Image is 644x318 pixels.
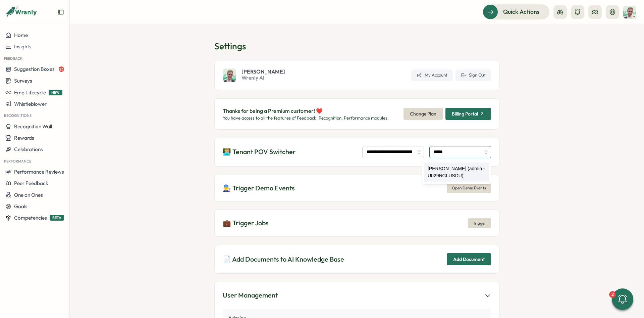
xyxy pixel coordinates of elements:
[14,89,46,96] span: Emp Lifecycle
[14,78,32,84] span: Surveys
[455,70,491,81] button: Sign Out
[223,290,491,301] button: User Management
[223,69,236,82] img: Matt Brooks
[50,215,64,221] span: BETA
[452,183,486,193] span: Open Demo Events
[14,66,55,72] span: Suggestion Boxes
[14,32,28,38] span: Home
[503,7,540,16] span: Quick Actions
[452,111,478,116] span: Billing Portal
[241,74,285,82] span: Wrenly AI
[447,183,491,193] button: Open Demo Events
[214,40,499,52] h1: Settings
[14,43,32,50] span: Insights
[14,192,43,198] span: One on Ones
[14,146,43,152] span: Celebrations
[623,6,636,18] img: Matt Brooks
[49,90,62,95] span: NEW
[14,169,64,175] span: Performance Reviews
[483,4,549,19] button: Quick Actions
[14,203,28,210] span: Goals
[424,163,489,182] div: [PERSON_NAME] (admin - U029NGLUSDU)
[223,147,296,157] p: 👨🏼‍💻 Tenant POV Switcher
[223,107,389,115] p: Thanks for being a Premium customer! ❤️
[447,253,491,265] button: Add Document
[410,108,436,120] span: Change Plan
[14,123,52,130] span: Recognition Wall
[57,9,64,15] button: Expand sidebar
[14,101,47,107] span: Whistleblower
[612,288,633,310] button: 2
[473,219,486,228] span: Trigger
[14,135,34,141] span: Rewards
[59,66,64,72] span: 23
[223,254,344,265] p: 📄 Add Documents to AI Knowledge Base
[14,215,47,221] span: Competencies
[14,180,48,186] span: Peer Feedback
[223,290,278,301] div: User Management
[445,108,491,120] button: Billing Portal
[453,254,485,265] span: Add Document
[223,183,295,193] p: 👨‍🔧 Trigger Demo Events
[404,108,443,120] button: Change Plan
[241,69,285,74] span: [PERSON_NAME]
[469,72,486,78] span: Sign Out
[411,70,453,81] a: My Account
[223,218,269,228] p: 💼 Trigger Jobs
[468,218,491,228] button: Trigger
[609,291,616,298] div: 2
[425,72,447,78] span: My Account
[223,115,389,121] p: You have access to all the features of Feedback, Recognition, Performance modules.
